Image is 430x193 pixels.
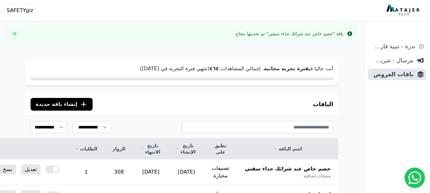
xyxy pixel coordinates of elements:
a: تاريخ الإنشاء [176,142,196,155]
span: مرسال - شريط دعاية [370,56,413,65]
a: الطلبات [75,146,97,152]
strong: ٤٦٤ [209,65,219,72]
span: خصم خاص عند شرائك حذاء سفتي [245,165,331,173]
div: باقة "خصم خاص عند شرائك حذاء سفتي" تم تحديثها بنجاح. [234,31,343,37]
p: أنت حاليا في . إجمالي المشاهدات: (تنتهي فترة التجربة في [DATE]) [31,65,333,72]
span: SAFETYgiz [7,7,33,14]
td: 308 [105,159,133,185]
th: تطبق على [204,139,237,159]
button: SAFETYgiz [4,4,36,17]
td: 1 [67,159,105,185]
strong: فترة تجربة مجانية [264,65,309,72]
button: إنشاء باقة جديدة [31,98,93,111]
a: تاريخ الانتهاء [141,142,161,155]
td: تصنيفات مختارة [204,159,237,185]
h3: الباقات [313,100,333,109]
img: MatajerTech Logo [386,5,421,16]
span: ندرة - تنبية قارب علي النفاذ [370,42,415,51]
span: إنشاء باقة جديدة [36,100,77,108]
td: [DATE] [169,159,204,185]
span: منتجات إضافية [304,173,331,179]
td: [DATE] [133,159,169,185]
button: Close [10,29,20,39]
span: باقات العروض [370,70,413,79]
a: اسم الباقة [245,146,331,152]
a: تعديل [21,164,40,175]
th: الزوار [105,139,133,159]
